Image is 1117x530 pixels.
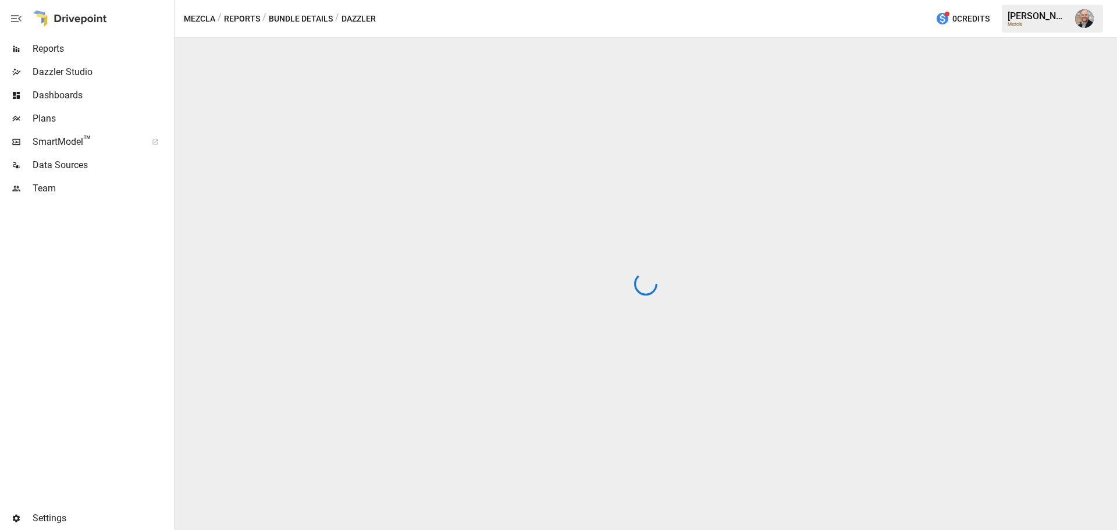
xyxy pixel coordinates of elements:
span: ™ [83,133,91,148]
img: Dustin Jacobson [1075,9,1094,28]
span: SmartModel [33,135,139,149]
span: 0 Credits [952,12,990,26]
div: Mezcla [1008,22,1068,27]
div: [PERSON_NAME] [1008,10,1068,22]
span: Settings [33,511,172,525]
button: 0Credits [931,8,994,30]
div: / [218,12,222,26]
button: Bundle Details [269,12,333,26]
div: / [262,12,266,26]
span: Dazzler Studio [33,65,172,79]
span: Dashboards [33,88,172,102]
button: Reports [224,12,260,26]
span: Plans [33,112,172,126]
span: Data Sources [33,158,172,172]
div: / [335,12,339,26]
span: Reports [33,42,172,56]
button: Mezcla [184,12,215,26]
button: Dustin Jacobson [1068,2,1101,35]
span: Team [33,182,172,195]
